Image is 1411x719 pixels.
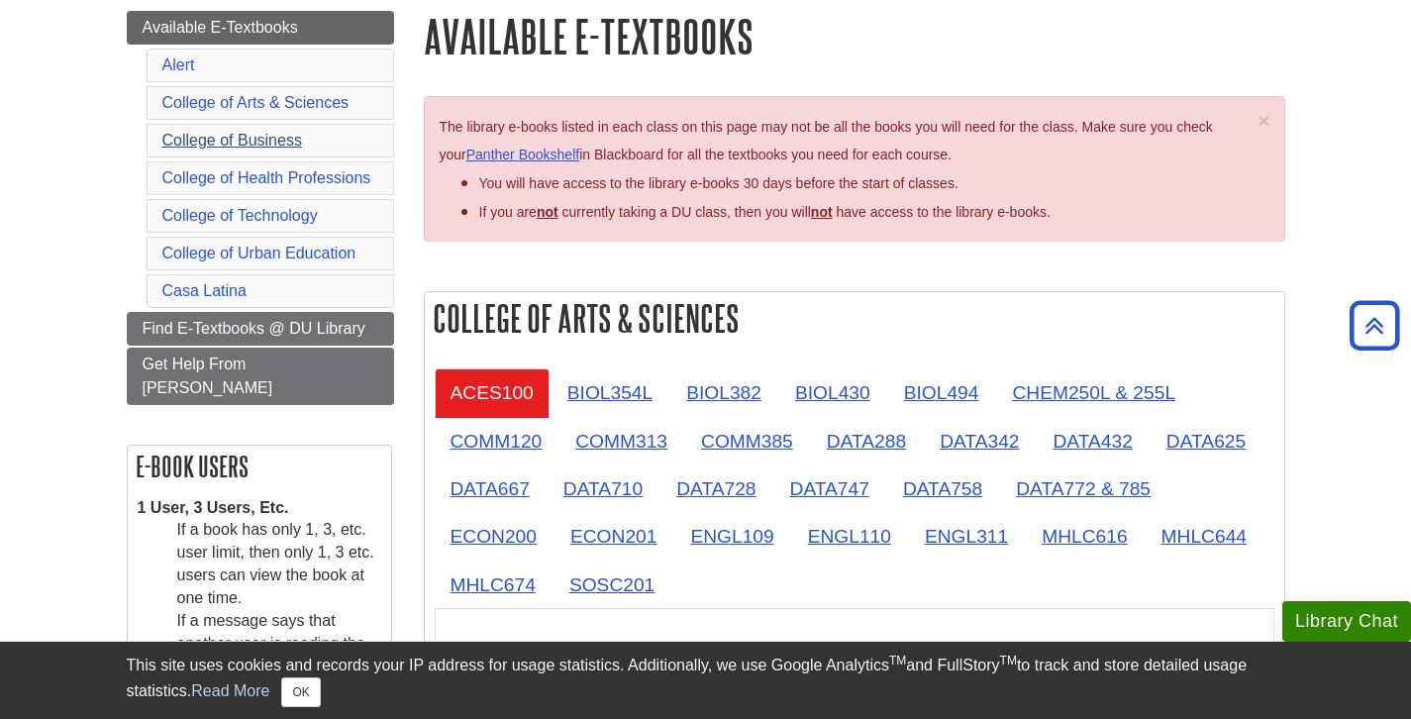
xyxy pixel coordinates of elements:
a: DATA728 [660,464,771,513]
a: CHEM250L & 255L [996,368,1191,417]
button: Close [1258,110,1269,131]
a: DATA747 [774,464,885,513]
a: Back to Top [1343,312,1406,339]
a: Panther Bookshelf [466,147,579,162]
h2: E-book Users [128,446,391,487]
span: You will have access to the library e-books 30 days before the start of classes. [479,175,958,191]
a: ECON201 [554,512,672,561]
div: This site uses cookies and records your IP address for usage statistics. Additionally, we use Goo... [127,654,1285,707]
a: MHLC644 [1146,512,1262,561]
a: College of Technology [162,207,318,224]
a: DATA710 [548,464,658,513]
a: BIOL430 [779,368,886,417]
span: Find E-Textbooks @ DU Library [143,320,365,337]
sup: TM [889,654,906,668]
a: ENGL311 [909,512,1024,561]
a: DATA432 [1037,417,1148,465]
a: COMM385 [685,417,809,465]
a: Casa Latina [162,282,247,299]
a: ENGL109 [674,512,789,561]
span: Get Help From [PERSON_NAME] [143,356,273,396]
a: DATA625 [1151,417,1261,465]
h3: ACES100 [446,639,1263,668]
span: If you are currently taking a DU class, then you will have access to the library e-books. [479,204,1051,220]
h2: College of Arts & Sciences [425,292,1284,345]
a: DATA667 [435,464,546,513]
a: College of Health Professions [162,169,371,186]
u: not [811,204,833,220]
a: DATA342 [924,417,1035,465]
a: Get Help From [PERSON_NAME] [127,348,394,405]
a: Read More [191,682,269,699]
a: BIOL494 [888,368,995,417]
span: Available E-Textbooks [143,19,298,36]
a: BIOL382 [670,368,777,417]
a: ACES100 [435,368,550,417]
dt: 1 User, 3 Users, Etc. [138,497,381,520]
a: ECON200 [435,512,553,561]
a: Find E-Textbooks @ DU Library [127,312,394,346]
a: MHLC674 [435,561,552,609]
a: BIOL354L [552,368,668,417]
a: MHLC616 [1026,512,1143,561]
strong: not [537,204,558,220]
sup: TM [1000,654,1017,668]
span: The library e-books listed in each class on this page may not be all the books you will need for ... [440,119,1213,163]
a: College of Urban Education [162,245,356,261]
a: DATA772 & 785 [1000,464,1166,513]
a: ENGL110 [792,512,907,561]
a: COMM313 [559,417,683,465]
a: College of Arts & Sciences [162,94,350,111]
button: Close [281,677,320,707]
a: Available E-Textbooks [127,11,394,45]
a: DATA758 [887,464,998,513]
h1: Available E-Textbooks [424,11,1285,61]
a: Alert [162,56,195,73]
a: College of Business [162,132,302,149]
a: SOSC201 [554,561,670,609]
a: COMM120 [435,417,558,465]
span: × [1258,109,1269,132]
button: Library Chat [1282,601,1411,642]
a: DATA288 [811,417,922,465]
